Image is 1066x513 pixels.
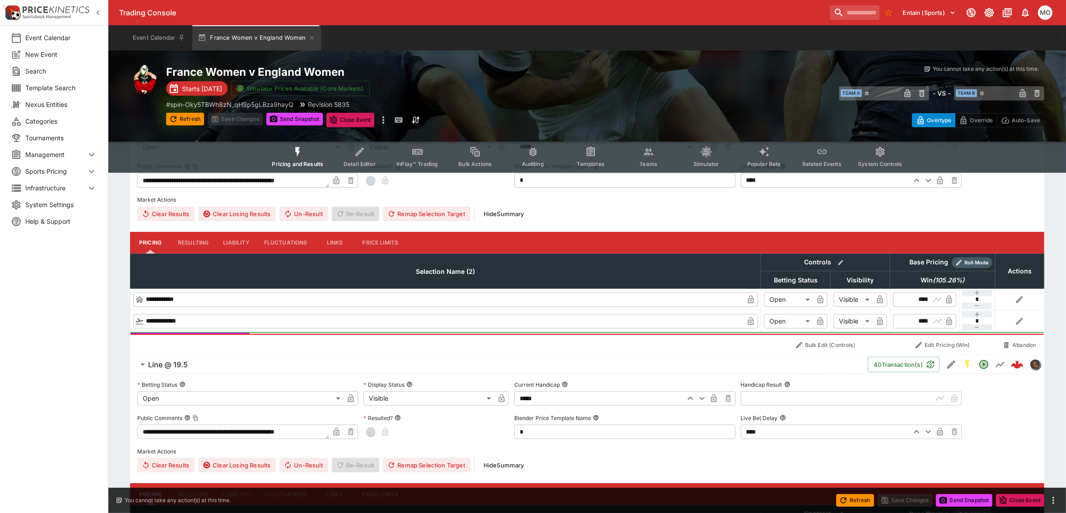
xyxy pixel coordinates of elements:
[911,275,974,286] span: Win(105.26%)
[198,458,276,472] button: Clear Losing Results
[976,356,992,373] button: Open
[830,5,880,20] input: search
[956,89,977,97] span: Team B
[833,314,873,328] div: Visible
[25,183,86,193] span: Infrastructure
[355,232,406,254] button: Price Limits
[943,356,959,373] button: Edit Detail
[171,232,216,254] button: Resulting
[970,116,993,125] p: Override
[355,483,406,505] button: Price Limits
[130,232,171,254] button: Pricing
[741,381,782,388] p: Handicap Result
[25,150,86,159] span: Management
[959,356,976,373] button: SGM Enabled
[802,161,842,167] span: Related Events
[137,193,1037,207] label: Market Actions
[1030,359,1041,370] div: sportingsolutions
[344,161,376,167] span: Detail Editor
[764,275,828,286] span: Betting Status
[25,33,97,42] span: Event Calendar
[182,84,222,93] p: Starts [DATE]
[137,391,344,406] div: Open
[835,257,847,268] button: Bulk edit
[395,415,401,421] button: Resulted?
[764,314,813,328] div: Open
[137,444,1037,458] label: Market Actions
[148,360,188,370] h6: Line @ 19.5
[961,259,992,267] span: Roll Mode
[383,207,470,221] button: Remap Selection Target
[978,359,989,370] svg: Open
[179,381,186,388] button: Betting Status
[764,292,813,307] div: Open
[478,207,530,221] button: HideSummary
[25,200,97,209] span: System Settings
[933,65,1039,73] p: You cannot take any action(s) at this time.
[741,414,778,422] p: Live Bet Delay
[999,5,1015,21] button: Documentation
[936,494,992,507] button: Send Snapshot
[997,113,1044,127] button: Auto-Save
[1017,5,1033,21] button: Notifications
[952,257,992,268] div: Show/hide Price Roll mode configuration.
[25,217,97,226] span: Help & Support
[279,207,328,221] span: Un-Result
[166,113,204,125] button: Refresh
[127,25,191,51] button: Event Calendar
[166,100,293,109] p: Copy To Clipboard
[23,6,89,13] img: PriceKinetics
[912,113,955,127] button: Overtype
[1011,358,1024,371] div: d0b23dc2-4f22-4d64-ab5a-e0c0db7d2262
[1012,116,1040,125] p: Auto-Save
[137,207,195,221] button: Clear Results
[955,113,997,127] button: Override
[992,356,1008,373] button: Line
[996,494,1044,507] button: Close Event
[1035,3,1055,23] button: Mark O'Loughlan
[25,100,97,109] span: Nexus Entities
[694,161,719,167] span: Simulator
[478,458,530,472] button: HideSummary
[315,232,355,254] button: Links
[927,116,951,125] p: Overtype
[266,113,323,125] button: Send Snapshot
[522,161,544,167] span: Auditing
[3,4,21,22] img: PriceKinetics Logo
[231,81,370,96] button: Simulator Prices Available (Core Markets)
[326,113,375,127] button: Close Event
[216,232,256,254] button: Liability
[868,357,940,372] button: 40Transaction(s)
[279,458,328,472] span: Un-Result
[747,161,781,167] span: Popular Bets
[198,207,276,221] button: Clear Losing Results
[1011,358,1024,371] img: logo-cerberus--red.svg
[784,381,791,388] button: Handicap Result
[272,161,323,167] span: Pricing and Results
[363,381,405,388] p: Display Status
[137,458,195,472] button: Clear Results
[577,161,605,167] span: Templates
[893,338,992,352] button: Edit Pricing (Win)
[406,266,485,277] span: Selection Name (2)
[171,483,216,505] button: Resulting
[933,88,950,98] h6: - VS -
[257,483,315,505] button: Fluctuations
[639,161,657,167] span: Teams
[130,65,159,94] img: rugby_union.png
[836,494,874,507] button: Refresh
[25,83,97,92] span: Template Search
[125,496,231,504] p: You cannot take any action(s) at this time.
[137,381,177,388] p: Betting Status
[881,5,896,20] button: No Bookmarks
[166,65,605,79] h2: Copy To Clipboard
[192,415,199,421] button: Copy To Clipboard
[25,50,97,59] span: New Event
[363,391,494,406] div: Visible
[25,66,97,76] span: Search
[184,415,191,421] button: Public CommentsCopy To Clipboard
[1030,360,1040,370] img: sportingsolutions
[25,166,86,176] span: Sports Pricing
[841,89,862,97] span: Team A
[833,292,873,307] div: Visible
